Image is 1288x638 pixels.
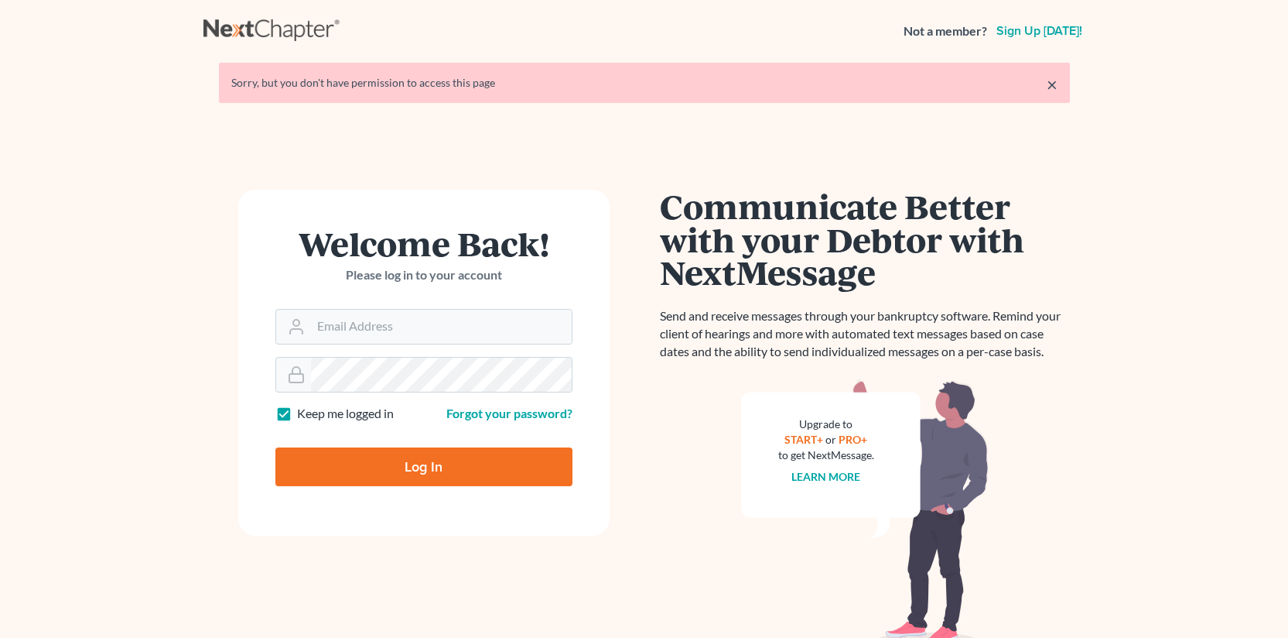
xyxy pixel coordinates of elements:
a: Sign up [DATE]! [993,25,1085,37]
a: START+ [784,433,823,446]
p: Please log in to your account [275,266,572,284]
div: to get NextMessage. [778,448,874,463]
a: Forgot your password? [446,406,572,420]
a: × [1047,75,1057,94]
h1: Communicate Better with your Debtor with NextMessage [660,190,1070,289]
h1: Welcome Back! [275,227,572,260]
div: Sorry, but you don't have permission to access this page [231,75,1057,91]
a: Learn more [791,470,860,483]
p: Send and receive messages through your bankruptcy software. Remind your client of hearings and mo... [660,307,1070,361]
a: PRO+ [839,433,867,446]
label: Keep me logged in [297,405,394,423]
input: Log In [275,448,572,486]
input: Email Address [311,310,572,344]
strong: Not a member? [904,22,987,40]
div: Upgrade to [778,417,874,432]
span: or [825,433,836,446]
